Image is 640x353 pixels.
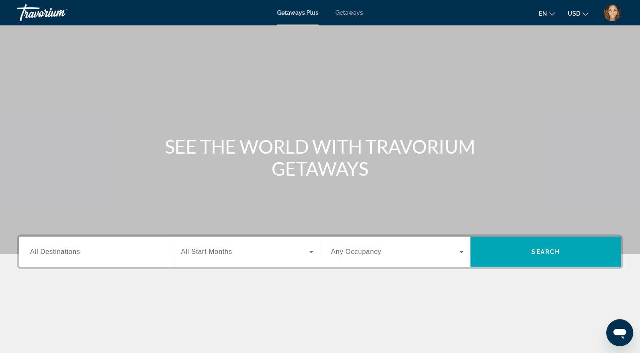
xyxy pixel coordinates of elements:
span: All Destinations [30,248,80,255]
button: Search [470,237,621,267]
span: USD [568,10,580,17]
span: en [539,10,547,17]
a: Travorium [17,2,102,24]
img: Z [604,4,621,21]
button: User Menu [601,4,623,22]
h1: SEE THE WORLD WITH TRAVORIUM GETAWAYS [162,135,479,179]
button: Change currency [568,7,588,19]
iframe: Button to launch messaging window [606,319,633,346]
span: Any Occupancy [331,248,382,255]
button: Change language [539,7,555,19]
a: Getaways Plus [277,9,319,16]
span: Search [531,248,560,255]
a: Getaways [335,9,363,16]
div: Search widget [19,237,621,267]
span: All Start Months [181,248,232,255]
